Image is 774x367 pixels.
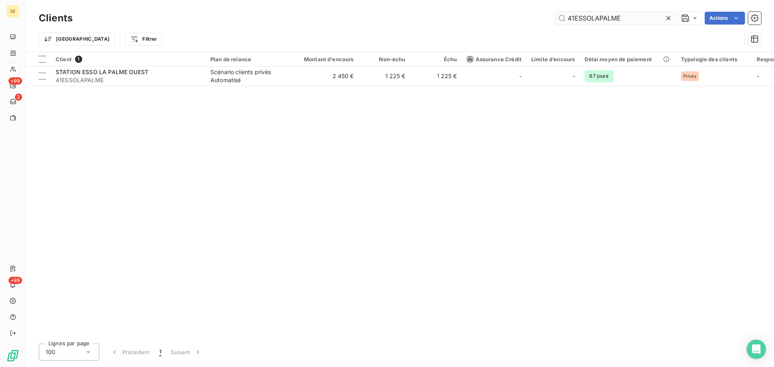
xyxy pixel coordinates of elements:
[6,349,19,362] img: Logo LeanPay
[294,56,354,62] div: Montant d'encours
[683,74,697,79] span: Privés
[519,72,522,80] span: -
[154,344,166,361] button: 1
[56,68,148,75] span: STATION ESSO LA PALME OUEST
[75,56,82,63] span: 1
[681,56,747,62] div: Typologie des clients
[585,70,613,82] span: 67 jours
[56,56,72,62] span: Client
[572,72,575,80] span: -
[359,66,410,86] td: 1 225 €
[8,277,22,284] span: +99
[747,340,766,359] div: Open Intercom Messenger
[467,56,522,62] span: Assurance Crédit
[46,348,55,356] span: 100
[757,73,759,79] span: -
[415,56,457,62] div: Échu
[364,56,406,62] div: Non-échu
[159,348,161,356] span: 1
[166,344,207,361] button: Suivant
[39,11,73,25] h3: Clients
[39,33,115,46] button: [GEOGRAPHIC_DATA]
[531,56,575,62] div: Limite d’encours
[210,56,285,62] div: Plan de relance
[410,66,462,86] td: 1 225 €
[705,12,745,25] button: Actions
[210,68,285,84] div: Scénario clients privés Automatisé
[585,56,671,62] div: Délai moyen de paiement
[56,76,201,84] span: 41ESSOLAPALME
[125,33,162,46] button: Filtrer
[15,93,22,101] span: 2
[8,77,22,85] span: +99
[289,66,359,86] td: 2 450 €
[106,344,154,361] button: Précédent
[6,5,19,18] div: SE
[555,12,676,25] input: Rechercher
